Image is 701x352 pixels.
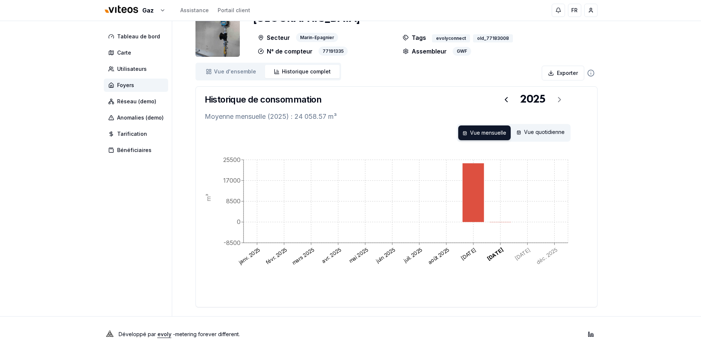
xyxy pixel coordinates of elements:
[180,7,209,14] a: Assistance
[104,328,116,340] img: Evoly Logo
[265,65,340,78] a: Historique complet
[512,125,569,140] div: Vue quotidienne
[403,33,426,42] p: Tags
[117,82,134,89] span: Foyers
[117,130,147,138] span: Tarification
[432,34,470,42] div: evolyconnect
[258,46,313,56] p: N° de compteur
[258,33,290,42] p: Secteur
[403,47,447,56] p: Assembleur
[104,144,171,157] a: Bénéficiaires
[104,3,166,18] button: Gaz
[104,46,171,59] a: Carte
[104,111,171,124] a: Anomalies (demo)
[204,194,212,201] tspan: m³
[119,329,240,339] p: Développé par - metering forever different .
[157,331,171,337] a: evoly
[214,68,256,75] span: Vue d'ensemble
[117,98,156,105] span: Réseau (demo)
[104,127,171,141] a: Tarification
[520,93,545,106] div: 2025
[117,33,160,40] span: Tableau de bord
[453,47,471,56] div: GWF
[459,246,477,262] text: [DATE]
[319,46,348,56] div: 77191335
[282,68,331,75] span: Historique complet
[104,79,171,92] a: Foyers
[104,62,171,76] a: Utilisateurs
[568,4,581,17] button: FR
[226,197,241,205] tspan: 8500
[571,7,578,14] span: FR
[473,34,513,42] div: old_77183008
[224,239,241,246] tspan: -8500
[237,218,241,225] tspan: 0
[197,65,265,78] a: Vue d'ensemble
[104,30,171,43] a: Tableau de bord
[117,114,164,121] span: Anomalies (demo)
[117,65,147,73] span: Utilisateurs
[142,6,154,15] span: Gaz
[205,94,321,106] h3: Historique de consommation
[542,66,584,80] button: Exporter
[104,1,139,18] img: Viteos - Gaz Logo
[205,111,588,122] p: Moyenne mensuelle (2025) : 24 058.57 m³
[223,177,241,184] tspan: 17000
[104,95,171,108] a: Réseau (demo)
[458,125,511,140] div: Vue mensuelle
[296,33,338,42] div: Marin-Epagnier
[218,7,250,14] a: Portail client
[486,246,504,262] text: [DATE]
[117,49,131,56] span: Carte
[117,146,152,154] span: Bénéficiaires
[223,156,241,163] tspan: 25500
